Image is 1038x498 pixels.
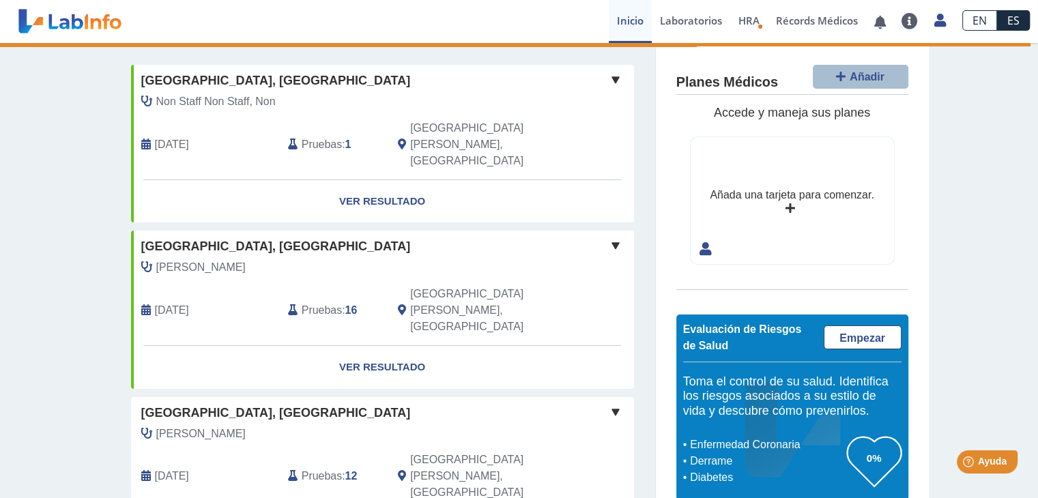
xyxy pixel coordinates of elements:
a: EN [962,10,997,31]
a: Empezar [824,325,902,349]
span: Empezar [839,332,885,344]
b: 12 [345,470,358,482]
span: San Juan, PR [410,286,561,335]
b: 1 [345,138,351,150]
span: 2024-07-01 [155,136,189,153]
li: Enfermedad Coronaria [687,437,847,453]
span: [GEOGRAPHIC_DATA], [GEOGRAPHIC_DATA] [141,237,411,256]
div: Añada una tarjeta para comenzar. [710,187,874,203]
a: ES [997,10,1030,31]
h4: Planes Médicos [676,74,778,91]
span: 2025-09-18 [155,468,189,484]
span: HRA [738,14,760,27]
span: [GEOGRAPHIC_DATA], [GEOGRAPHIC_DATA] [141,72,411,90]
span: Pruebas [302,468,342,484]
li: Derrame [687,453,847,469]
div: : [278,286,388,335]
div: : [278,120,388,169]
h3: 0% [847,450,902,467]
span: 2023-10-07 [155,302,189,319]
li: Diabetes [687,469,847,486]
a: Ver Resultado [131,180,634,223]
span: Pruebas [302,136,342,153]
span: Añadir [850,71,884,83]
span: Accede y maneja sus planes [714,106,870,119]
button: Añadir [813,65,908,89]
span: San Juan, PR [410,120,561,169]
span: Sanjurjo, Elizabeth [156,426,246,442]
h5: Toma el control de su salud. Identifica los riesgos asociados a su estilo de vida y descubre cómo... [683,375,902,419]
a: Ver Resultado [131,346,634,389]
span: Evaluación de Riesgos de Salud [683,323,802,351]
span: [GEOGRAPHIC_DATA], [GEOGRAPHIC_DATA] [141,404,411,422]
b: 16 [345,304,358,316]
span: Mercado, Neysa [156,259,246,276]
iframe: Help widget launcher [917,445,1023,483]
span: Non Staff Non Staff, Non [156,93,276,110]
span: Pruebas [302,302,342,319]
